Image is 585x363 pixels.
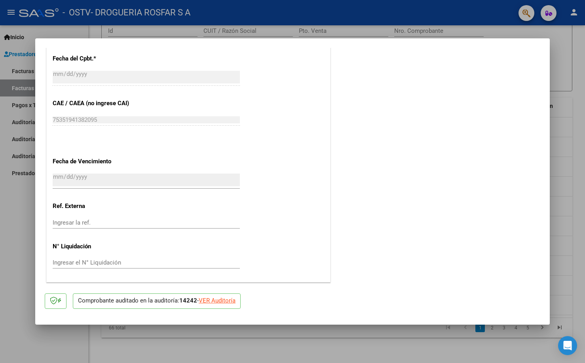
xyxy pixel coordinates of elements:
strong: 14242 [179,297,197,304]
div: Open Intercom Messenger [558,336,577,355]
p: Fecha de Vencimiento [53,157,134,166]
div: VER Auditoría [199,296,236,305]
p: Fecha del Cpbt. [53,54,134,63]
p: Ref. Externa [53,202,134,211]
p: CAE / CAEA (no ingrese CAI) [53,99,134,108]
p: N° Liquidación [53,242,134,251]
p: Comprobante auditado en la auditoría: - [73,293,241,309]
